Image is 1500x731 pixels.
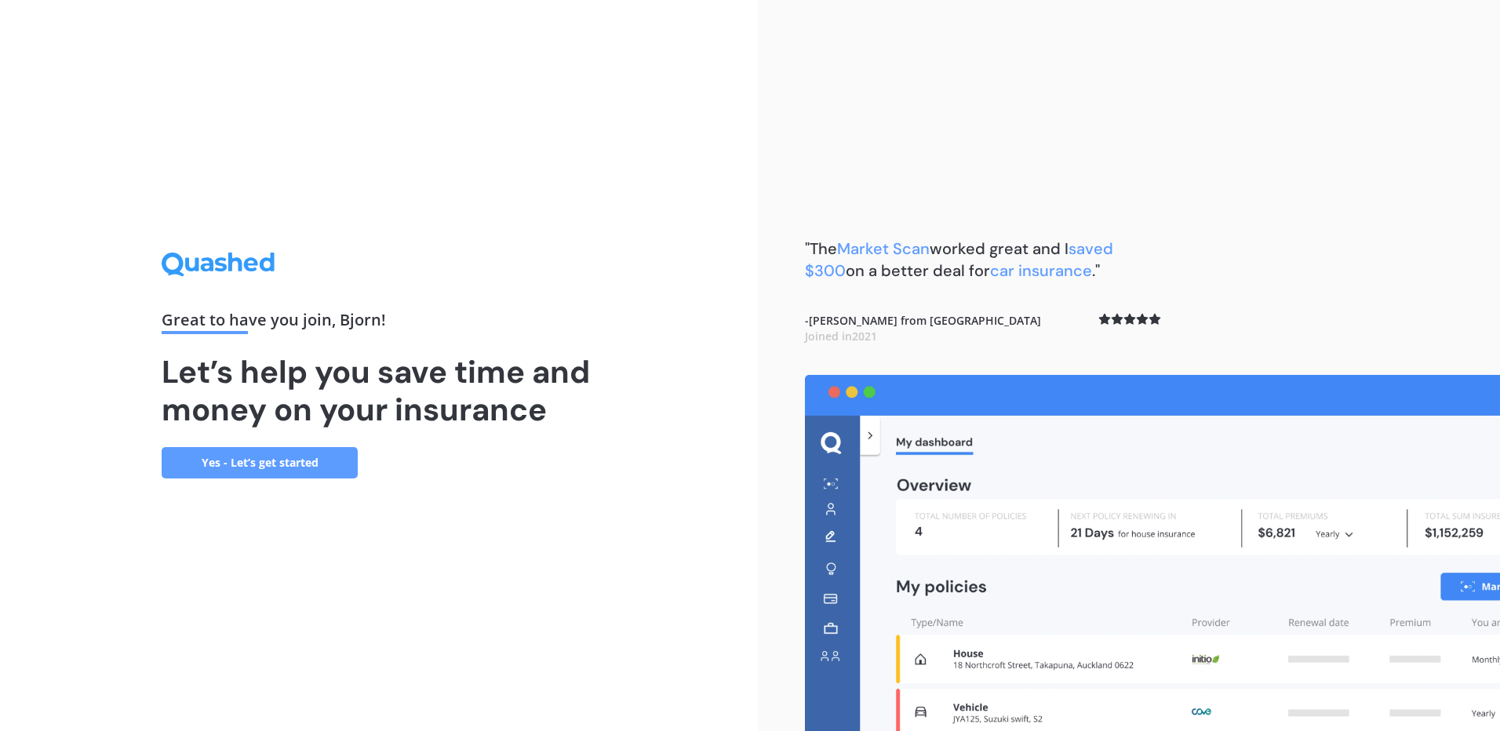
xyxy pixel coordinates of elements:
a: Yes - Let’s get started [162,447,358,478]
div: Great to have you join , Bjorn ! [162,312,596,334]
h1: Let’s help you save time and money on your insurance [162,353,596,428]
b: "The worked great and I on a better deal for ." [805,238,1113,281]
span: saved $300 [805,238,1113,281]
span: car insurance [990,260,1092,281]
b: - [PERSON_NAME] from [GEOGRAPHIC_DATA] [805,313,1041,344]
img: dashboard.webp [805,375,1500,731]
span: Joined in 2021 [805,329,877,344]
span: Market Scan [837,238,930,259]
